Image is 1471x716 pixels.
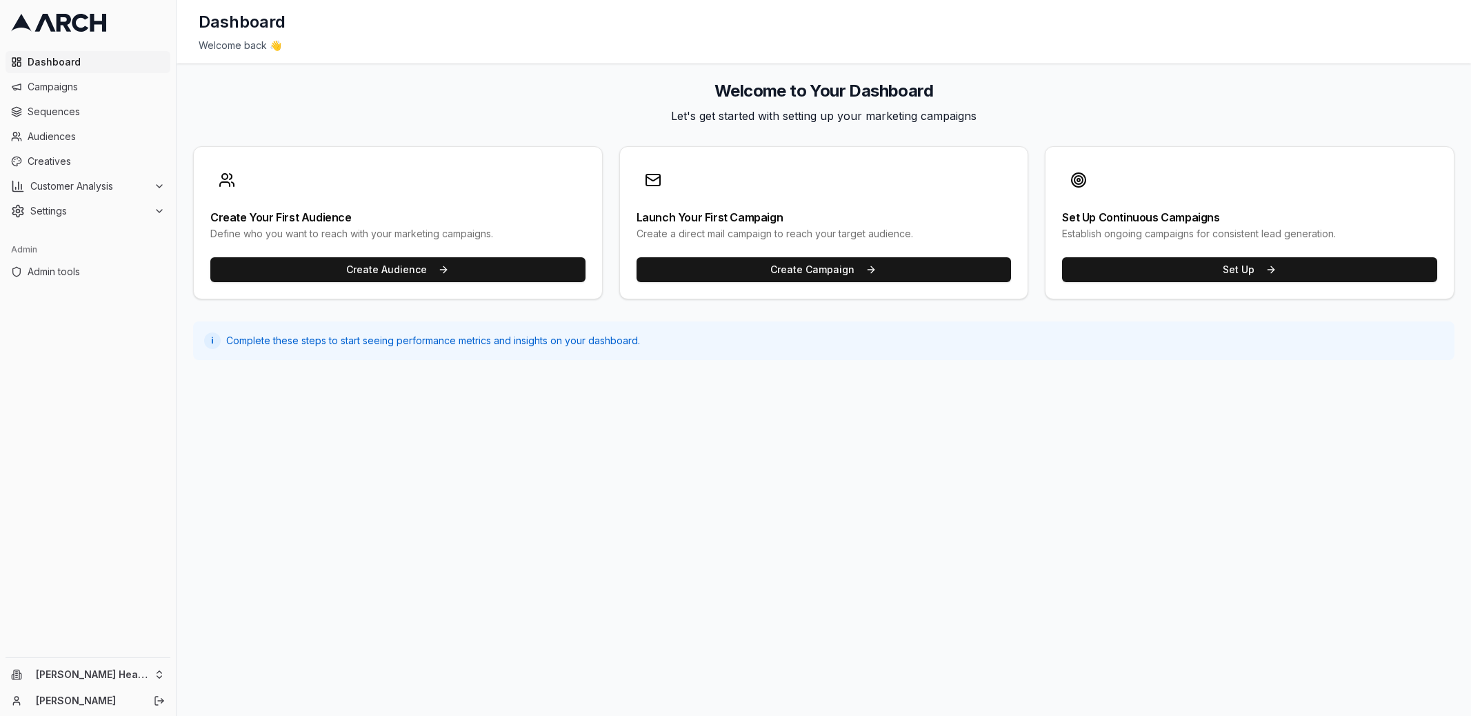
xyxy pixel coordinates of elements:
span: Campaigns [28,80,165,94]
a: Creatives [6,150,170,172]
span: Sequences [28,105,165,119]
button: Customer Analysis [6,175,170,197]
button: Create Campaign [637,257,1012,282]
button: [PERSON_NAME] Heating & Air Conditioning [6,664,170,686]
span: Creatives [28,155,165,168]
span: i [211,335,214,346]
h1: Dashboard [199,11,286,33]
span: Settings [30,204,148,218]
h2: Welcome to Your Dashboard [193,80,1454,102]
span: Admin tools [28,265,165,279]
div: Set Up Continuous Campaigns [1062,212,1437,223]
div: Admin [6,239,170,261]
p: Let's get started with setting up your marketing campaigns [193,108,1454,124]
a: [PERSON_NAME] [36,694,139,708]
button: Create Audience [210,257,586,282]
span: [PERSON_NAME] Heating & Air Conditioning [36,668,148,681]
a: Campaigns [6,76,170,98]
span: Complete these steps to start seeing performance metrics and insights on your dashboard. [226,334,640,348]
span: Audiences [28,130,165,143]
a: Dashboard [6,51,170,73]
div: Create a direct mail campaign to reach your target audience. [637,227,1012,241]
a: Sequences [6,101,170,123]
span: Dashboard [28,55,165,69]
button: Log out [150,691,169,710]
span: Customer Analysis [30,179,148,193]
div: Create Your First Audience [210,212,586,223]
div: Launch Your First Campaign [637,212,1012,223]
button: Set Up [1062,257,1437,282]
a: Audiences [6,126,170,148]
div: Establish ongoing campaigns for consistent lead generation. [1062,227,1437,241]
a: Admin tools [6,261,170,283]
button: Settings [6,200,170,222]
div: Define who you want to reach with your marketing campaigns. [210,227,586,241]
div: Welcome back 👋 [199,39,1449,52]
